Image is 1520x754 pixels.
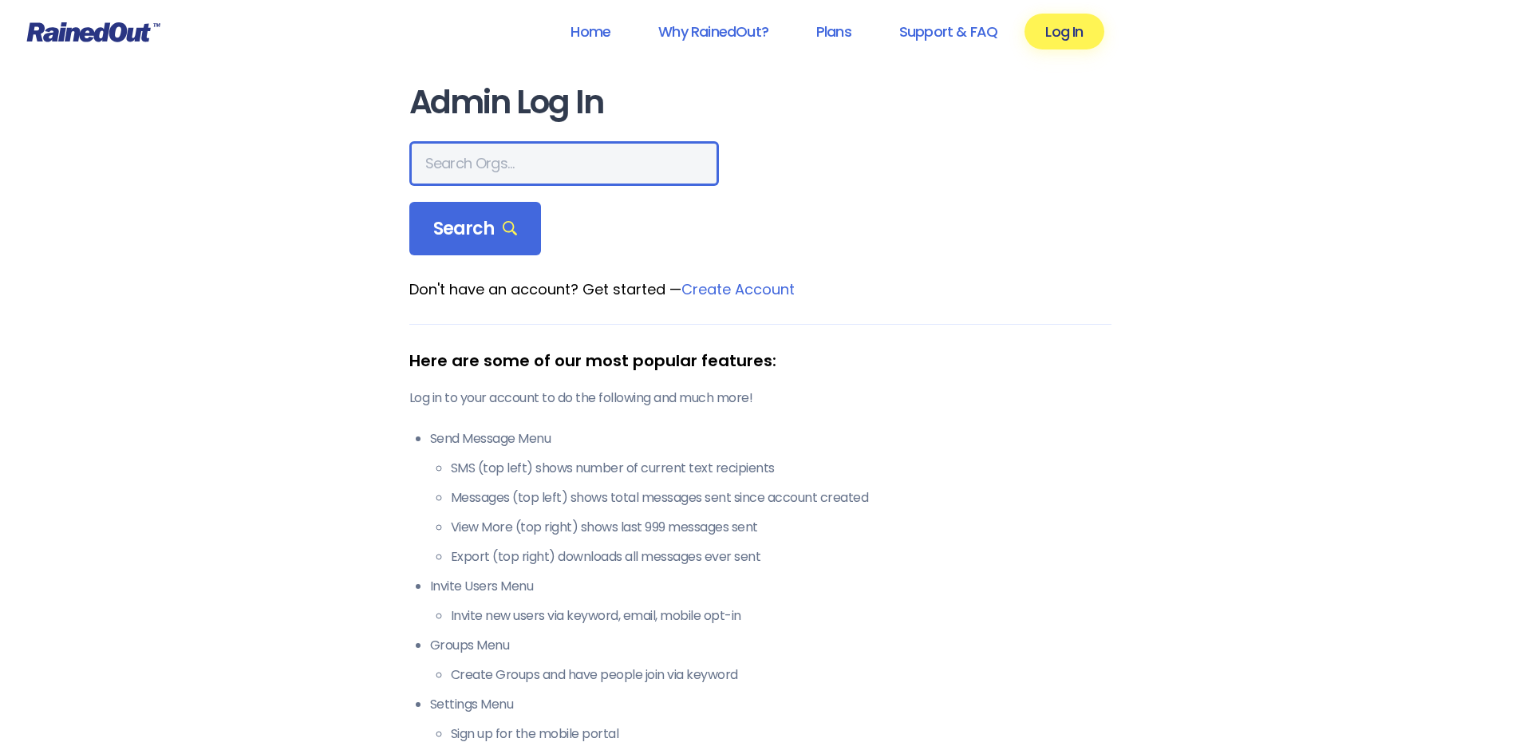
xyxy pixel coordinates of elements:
li: Invite new users via keyword, email, mobile opt-in [451,606,1111,626]
li: Export (top right) downloads all messages ever sent [451,547,1111,566]
div: Here are some of our most popular features: [409,349,1111,373]
li: SMS (top left) shows number of current text recipients [451,459,1111,478]
div: Search [409,202,542,256]
li: Sign up for the mobile portal [451,724,1111,744]
a: Create Account [681,279,795,299]
li: Groups Menu [430,636,1111,685]
p: Log in to your account to do the following and much more! [409,389,1111,408]
span: Search [433,218,518,240]
a: Plans [796,14,872,49]
li: Create Groups and have people join via keyword [451,665,1111,685]
li: Send Message Menu [430,429,1111,566]
li: Messages (top left) shows total messages sent since account created [451,488,1111,507]
a: Support & FAQ [878,14,1018,49]
a: Log In [1025,14,1103,49]
a: Why RainedOut? [638,14,789,49]
li: Invite Users Menu [430,577,1111,626]
a: Home [550,14,631,49]
li: View More (top right) shows last 999 messages sent [451,518,1111,537]
h1: Admin Log In [409,85,1111,120]
input: Search Orgs… [409,141,719,186]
